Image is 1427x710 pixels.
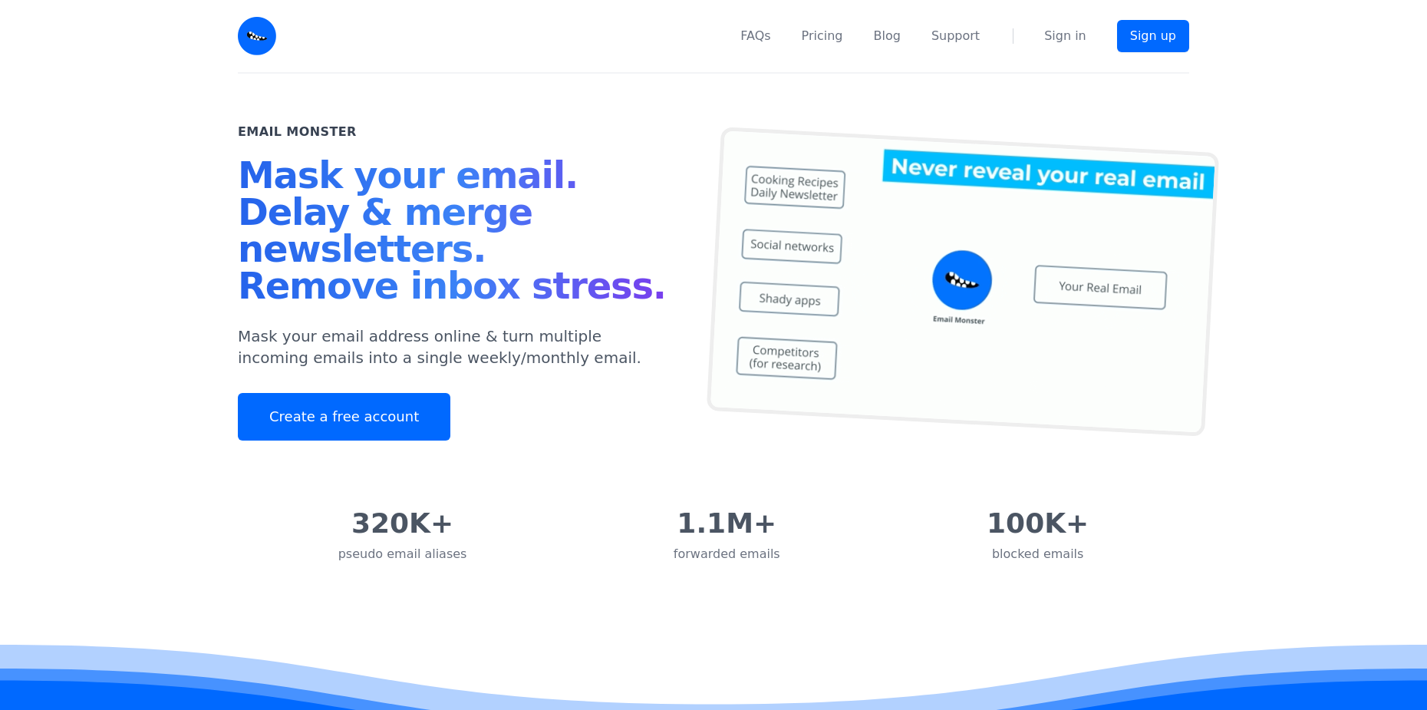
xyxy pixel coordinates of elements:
a: Pricing [802,27,843,45]
div: 100K+ [987,508,1089,539]
h2: Email Monster [238,123,357,141]
a: Sign up [1117,20,1189,52]
div: 1.1M+ [674,508,780,539]
a: Sign in [1044,27,1086,45]
div: forwarded emails [674,545,780,563]
a: Blog [874,27,901,45]
img: temp mail, free temporary mail, Temporary Email [707,127,1219,437]
a: FAQs [740,27,770,45]
div: blocked emails [987,545,1089,563]
img: Email Monster [238,17,276,55]
a: Create a free account [238,393,450,441]
div: 320K+ [338,508,467,539]
h1: Mask your email. Delay & merge newsletters. Remove inbox stress. [238,157,677,310]
div: pseudo email aliases [338,545,467,563]
a: Support [931,27,980,45]
p: Mask your email address online & turn multiple incoming emails into a single weekly/monthly email. [238,325,677,368]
